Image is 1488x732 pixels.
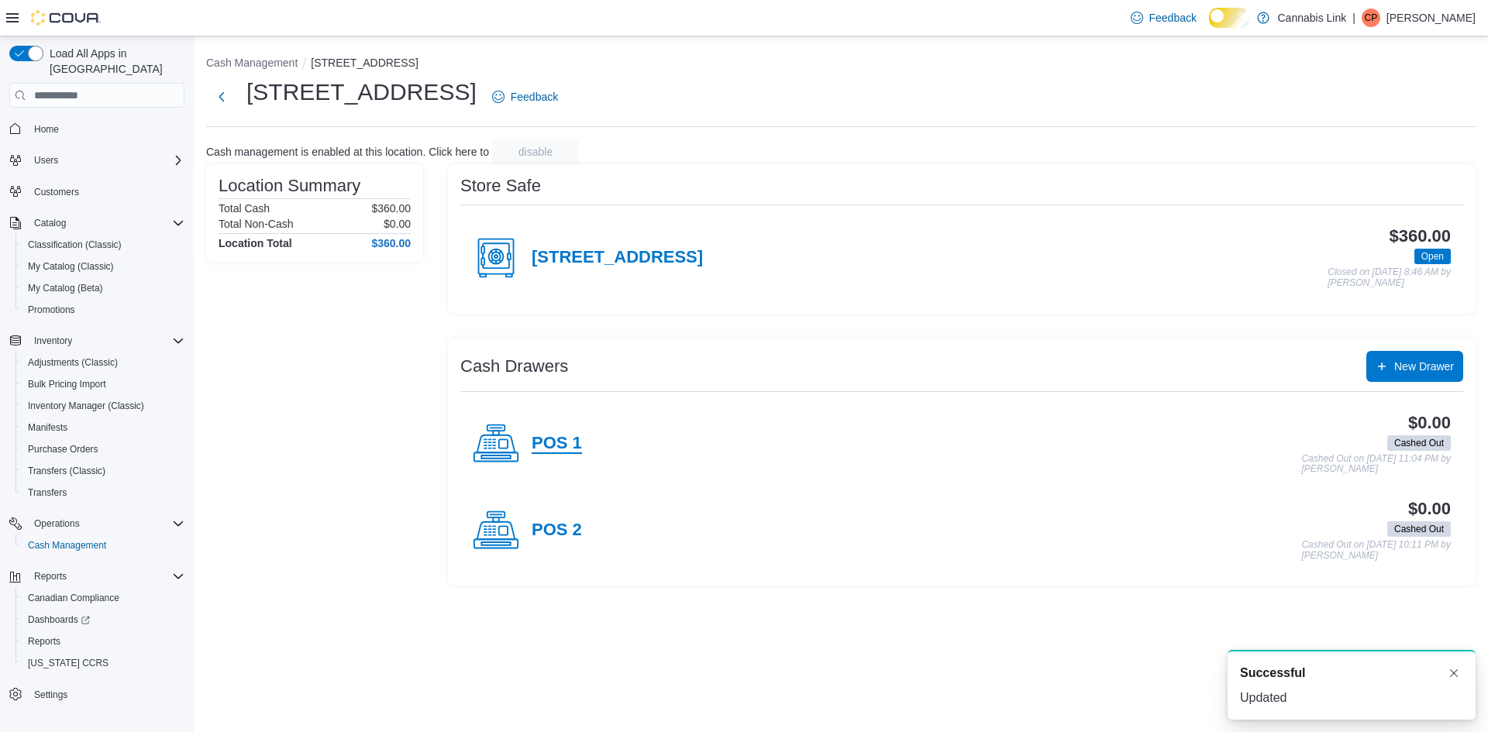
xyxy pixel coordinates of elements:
[34,570,67,583] span: Reports
[3,565,191,587] button: Reports
[1209,28,1210,29] span: Dark Mode
[1240,664,1463,682] div: Notification
[22,589,126,607] a: Canadian Compliance
[460,177,541,195] h3: Store Safe
[3,330,191,352] button: Inventory
[31,10,101,26] img: Cova
[22,483,73,502] a: Transfers
[22,610,184,629] span: Dashboards
[34,689,67,701] span: Settings
[219,218,294,230] h6: Total Non-Cash
[15,534,191,556] button: Cash Management
[28,356,118,369] span: Adjustments (Classic)
[22,279,109,297] a: My Catalog (Beta)
[1414,249,1451,264] span: Open
[22,462,112,480] a: Transfers (Classic)
[206,57,298,69] button: Cash Management
[1301,454,1451,475] p: Cashed Out on [DATE] 11:04 PM by [PERSON_NAME]
[1390,227,1451,246] h3: $360.00
[1365,9,1378,27] span: CP
[22,654,184,672] span: Washington CCRS
[22,654,115,672] a: [US_STATE] CCRS
[15,395,191,417] button: Inventory Manager (Classic)
[15,417,191,438] button: Manifests
[3,180,191,203] button: Customers
[22,301,184,319] span: Promotions
[1301,540,1451,561] p: Cashed Out on [DATE] 10:11 PM by [PERSON_NAME]
[1328,267,1451,288] p: Closed on [DATE] 8:46 AM by [PERSON_NAME]
[28,378,106,390] span: Bulk Pricing Import
[206,146,489,158] p: Cash management is enabled at this location. Click here to
[3,683,191,706] button: Settings
[22,536,184,555] span: Cash Management
[28,260,114,273] span: My Catalog (Classic)
[22,397,184,415] span: Inventory Manager (Classic)
[532,248,703,268] h4: [STREET_ADDRESS]
[28,400,144,412] span: Inventory Manager (Classic)
[28,685,184,704] span: Settings
[28,592,119,604] span: Canadian Compliance
[28,120,65,139] a: Home
[1240,664,1305,682] span: Successful
[28,486,67,499] span: Transfers
[28,332,184,350] span: Inventory
[28,151,64,170] button: Users
[460,357,568,376] h3: Cash Drawers
[1352,9,1355,27] p: |
[1408,414,1451,432] h3: $0.00
[384,218,411,230] p: $0.00
[532,434,582,454] h4: POS 1
[28,304,75,316] span: Promotions
[1125,2,1203,33] a: Feedback
[22,353,184,372] span: Adjustments (Classic)
[15,587,191,609] button: Canadian Compliance
[1408,500,1451,518] h3: $0.00
[1386,9,1476,27] p: [PERSON_NAME]
[3,212,191,234] button: Catalog
[492,139,579,164] button: disable
[511,89,558,105] span: Feedback
[246,77,477,108] h1: [STREET_ADDRESS]
[1240,689,1463,707] div: Updated
[15,631,191,652] button: Reports
[22,397,150,415] a: Inventory Manager (Classic)
[1366,351,1463,382] button: New Drawer
[15,299,191,321] button: Promotions
[22,257,184,276] span: My Catalog (Classic)
[43,46,184,77] span: Load All Apps in [GEOGRAPHIC_DATA]
[1277,9,1346,27] p: Cannabis Link
[22,279,184,297] span: My Catalog (Beta)
[34,154,58,167] span: Users
[28,539,106,552] span: Cash Management
[22,418,184,437] span: Manifests
[15,609,191,631] a: Dashboards
[34,123,59,136] span: Home
[28,567,73,586] button: Reports
[1149,10,1197,26] span: Feedback
[28,151,184,170] span: Users
[28,686,74,704] a: Settings
[15,352,191,373] button: Adjustments (Classic)
[1394,436,1444,450] span: Cashed Out
[28,214,184,232] span: Catalog
[34,335,72,347] span: Inventory
[22,632,184,651] span: Reports
[371,202,411,215] p: $360.00
[28,514,86,533] button: Operations
[22,440,105,459] a: Purchase Orders
[1394,522,1444,536] span: Cashed Out
[22,440,184,459] span: Purchase Orders
[3,149,191,171] button: Users
[1362,9,1380,27] div: Charlotte Phillips
[486,81,564,112] a: Feedback
[34,186,79,198] span: Customers
[28,514,184,533] span: Operations
[34,517,80,530] span: Operations
[15,460,191,482] button: Transfers (Classic)
[28,214,72,232] button: Catalog
[311,57,418,69] button: [STREET_ADDRESS]
[219,202,270,215] h6: Total Cash
[22,418,74,437] a: Manifests
[22,462,184,480] span: Transfers (Classic)
[219,237,292,249] h4: Location Total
